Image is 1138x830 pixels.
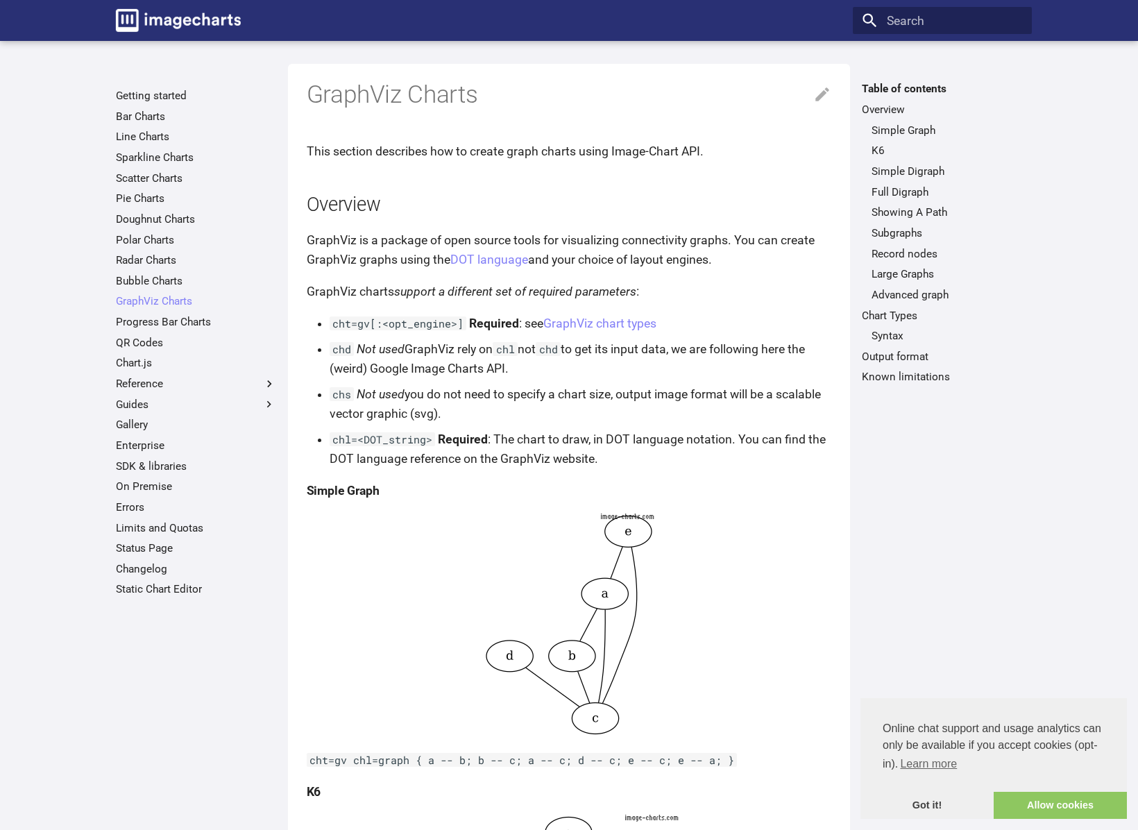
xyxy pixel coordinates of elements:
[469,316,519,330] strong: Required
[330,314,832,333] p: : see
[872,205,1023,219] a: Showing A Path
[872,247,1023,261] a: Record nodes
[853,82,1031,384] nav: Table of contents
[116,294,276,308] a: GraphViz Charts
[116,439,276,452] a: Enterprise
[330,387,355,401] code: chs
[872,267,1023,281] a: Large Graphs
[116,274,276,288] a: Bubble Charts
[116,541,276,555] a: Status Page
[853,82,1031,96] label: Table of contents
[307,753,738,767] code: cht=gv chl=graph { a -- b; b -- c; a -- c; d -- c; e -- c; e -- a; }
[483,512,655,738] img: chart
[307,79,832,111] h1: GraphViz Charts
[853,7,1031,35] input: Search
[116,459,276,473] a: SDK & libraries
[872,288,1023,302] a: Advanced graph
[116,562,276,576] a: Changelog
[438,432,488,446] strong: Required
[357,342,405,356] em: Not used
[116,110,276,124] a: Bar Charts
[394,285,636,298] em: support a different set of required parameters
[872,164,1023,178] a: Simple Digraph
[862,309,1022,323] a: Chart Types
[110,3,247,37] a: Image-Charts documentation
[116,192,276,205] a: Pie Charts
[307,782,832,802] h4: K6
[307,192,832,219] h2: Overview
[994,792,1127,820] a: allow cookies
[872,226,1023,240] a: Subgraphs
[357,387,405,401] em: Not used
[307,481,832,500] h4: Simple Graph
[862,329,1022,343] nav: Chart Types
[883,720,1105,774] span: Online chat support and usage analytics can only be available if you accept cookies (opt-in).
[543,316,656,330] a: GraphViz chart types
[116,500,276,514] a: Errors
[872,329,1023,343] a: Syntax
[862,124,1022,302] nav: Overview
[862,370,1022,384] a: Known limitations
[116,377,276,391] label: Reference
[116,336,276,350] a: QR Codes
[116,582,276,596] a: Static Chart Editor
[872,144,1023,158] a: K6
[116,130,276,144] a: Line Charts
[860,698,1127,819] div: cookieconsent
[116,151,276,164] a: Sparkline Charts
[862,350,1022,364] a: Output format
[860,792,994,820] a: dismiss cookie message
[116,253,276,267] a: Radar Charts
[116,418,276,432] a: Gallery
[116,356,276,370] a: Chart.js
[116,9,241,32] img: logo
[330,384,832,423] p: you do not need to specify a chart size, output image format will be a scalable vector graphic (s...
[116,398,276,412] label: Guides
[898,754,959,774] a: learn more about cookies
[330,430,832,468] p: : The chart to draw, in DOT language notation. You can find the DOT language reference on the Gra...
[116,315,276,329] a: Progress Bar Charts
[116,233,276,247] a: Polar Charts
[116,89,276,103] a: Getting started
[116,212,276,226] a: Doughnut Charts
[872,124,1023,137] a: Simple Graph
[116,480,276,493] a: On Premise
[116,521,276,535] a: Limits and Quotas
[307,230,832,269] p: GraphViz is a package of open source tools for visualizing connectivity graphs. You can create Gr...
[493,342,518,356] code: chl
[330,432,436,446] code: chl=<DOT_string>
[330,316,467,330] code: cht=gv[:<opt_engine>]
[330,342,355,356] code: chd
[116,171,276,185] a: Scatter Charts
[872,185,1023,199] a: Full Digraph
[862,103,1022,117] a: Overview
[450,253,528,266] a: DOT language
[330,339,832,378] p: GraphViz rely on not to get its input data, we are following here the (weird) Google Image Charts...
[307,142,832,161] p: This section describes how to create graph charts using Image-Chart API.
[536,342,561,356] code: chd
[307,282,832,301] p: GraphViz charts :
